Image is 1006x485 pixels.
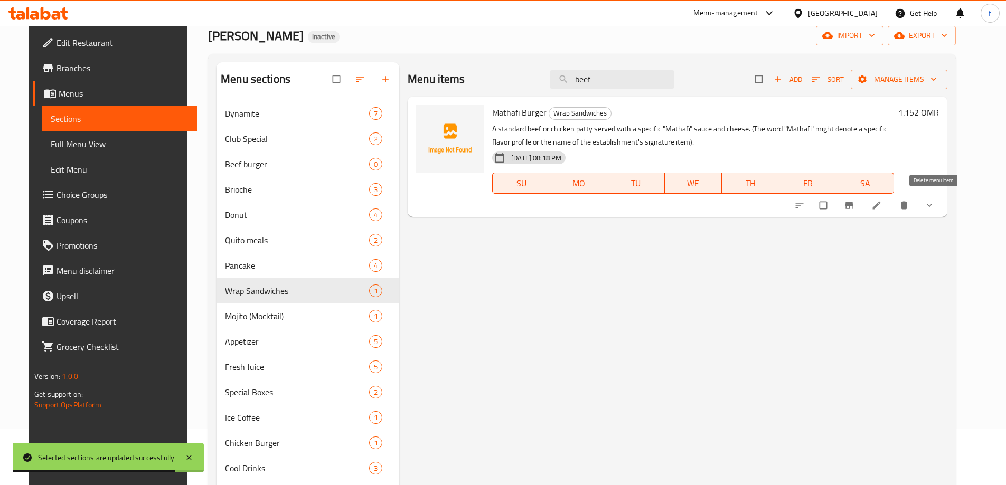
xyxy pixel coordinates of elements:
[669,176,718,191] span: WE
[57,290,189,302] span: Upsell
[369,335,382,348] div: items
[225,158,369,170] span: Beef burger
[42,157,197,182] a: Edit Menu
[369,436,382,449] div: items
[370,261,382,271] span: 4
[416,105,484,173] img: Mathafi Burger
[33,182,197,207] a: Choice Groups
[217,253,399,278] div: Pancake4
[33,258,197,283] a: Menu disclaimer
[370,311,382,321] span: 1
[326,69,349,89] span: Select all sections
[33,207,197,233] a: Coupons
[370,109,382,119] span: 7
[217,405,399,430] div: Ice Coffee1
[217,329,399,354] div: Appetizer5
[217,101,399,126] div: Dynamite7
[924,200,935,211] svg: Show Choices
[554,176,604,191] span: MO
[38,452,174,463] div: Selected sections are updated successfully
[808,7,878,19] div: [GEOGRAPHIC_DATA]
[497,176,546,191] span: SU
[57,36,189,49] span: Edit Restaurant
[370,210,382,220] span: 4
[749,69,771,89] span: Select section
[308,32,340,41] span: Inactive
[370,286,382,296] span: 1
[57,264,189,277] span: Menu disclaimer
[722,173,779,194] button: TH
[225,360,369,373] div: Fresh Juice
[208,24,304,47] span: [PERSON_NAME]
[408,71,465,87] h2: Menu items
[896,29,947,42] span: export
[665,173,722,194] button: WE
[374,68,399,91] button: Add section
[369,360,382,373] div: items
[308,31,340,43] div: Inactive
[349,68,374,91] span: Sort sections
[51,138,189,150] span: Full Menu View
[369,284,382,297] div: items
[62,369,78,383] span: 1.0.0
[841,176,890,191] span: SA
[225,411,369,424] span: Ice Coffee
[370,337,382,347] span: 5
[774,73,802,85] span: Add
[898,105,939,120] h6: 1.152 OMR
[612,176,661,191] span: TU
[838,194,863,217] button: Branch-specific-item
[33,30,197,55] a: Edit Restaurant
[33,233,197,258] a: Promotions
[370,463,382,473] span: 3
[225,208,369,221] span: Donut
[370,438,382,448] span: 1
[809,71,847,88] button: Sort
[57,214,189,226] span: Coupons
[816,26,883,45] button: import
[217,278,399,303] div: Wrap Sandwiches1
[221,71,290,87] h2: Menu sections
[225,284,369,297] div: Wrap Sandwiches
[888,26,956,45] button: export
[549,107,612,120] div: Wrap Sandwiches
[370,362,382,372] span: 5
[851,70,947,89] button: Manage items
[369,158,382,170] div: items
[51,112,189,125] span: Sections
[369,132,382,145] div: items
[836,173,894,194] button: SA
[59,87,189,100] span: Menus
[217,177,399,202] div: Brioche3
[33,334,197,359] a: Grocery Checklist
[34,398,101,412] a: Support.OpsPlatform
[217,379,399,405] div: Special Boxes2
[824,29,875,42] span: import
[225,462,369,474] span: Cool Drinks
[57,62,189,74] span: Branches
[225,436,369,449] span: Chicken Burger
[57,315,189,328] span: Coverage Report
[369,107,382,120] div: items
[492,122,894,149] p: A standard beef or chicken patty served with a specific "Mathafi" sauce and cheese. (The word "Ma...
[217,455,399,481] div: Cool Drinks3
[217,303,399,329] div: Mojito (Mocktail)1
[217,126,399,151] div: Club Special2
[607,173,665,194] button: TU
[370,134,382,144] span: 2
[225,335,369,348] span: Appetizer
[370,159,382,169] span: 0
[507,153,566,163] span: [DATE] 08:18 PM
[57,239,189,252] span: Promotions
[225,234,369,246] span: Quito meals
[784,176,833,191] span: FR
[33,309,197,334] a: Coverage Report
[225,310,369,322] span: Mojito (Mocktail)
[34,387,83,401] span: Get support on:
[42,131,197,157] a: Full Menu View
